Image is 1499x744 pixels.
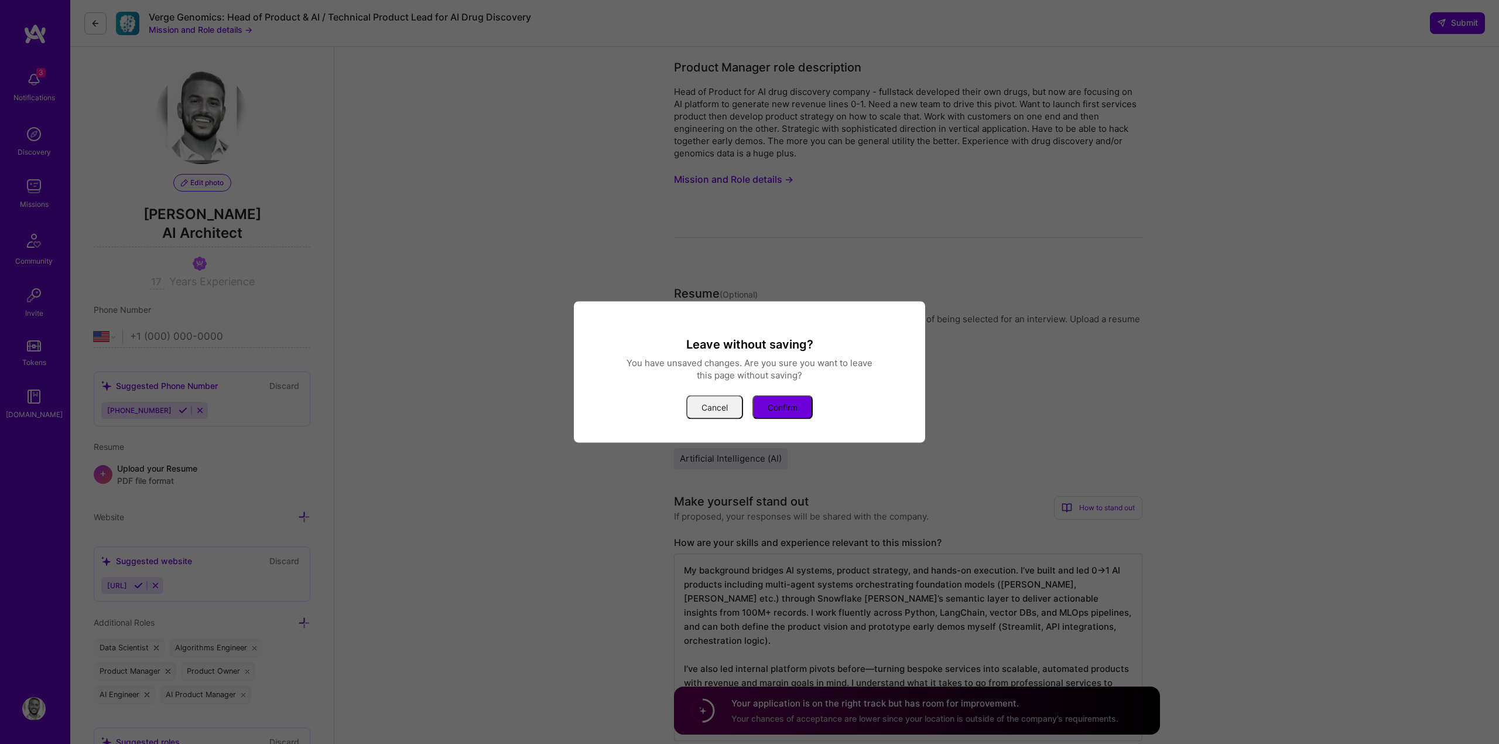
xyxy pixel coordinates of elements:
[588,337,911,352] h3: Leave without saving?
[574,302,925,443] div: modal
[686,395,743,419] button: Cancel
[588,369,911,381] div: this page without saving?
[588,357,911,369] div: You have unsaved changes. Are you sure you want to leave
[752,395,813,419] button: Confirm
